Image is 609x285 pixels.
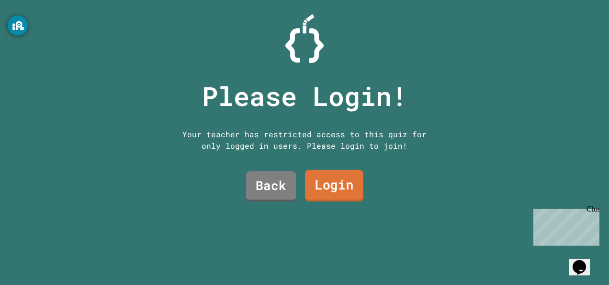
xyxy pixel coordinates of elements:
img: Logo.svg [285,14,324,63]
div: Your teacher has restricted access to this quiz for only logged in users. Please login to join! [173,129,437,152]
iframe: chat widget [569,247,599,275]
iframe: chat widget [530,205,599,246]
div: Chat with us now!Close [4,4,66,61]
p: Please Login! [202,76,407,116]
a: Back [246,171,296,202]
a: Login [305,170,363,202]
button: GoGuardian Privacy Information [8,15,28,36]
